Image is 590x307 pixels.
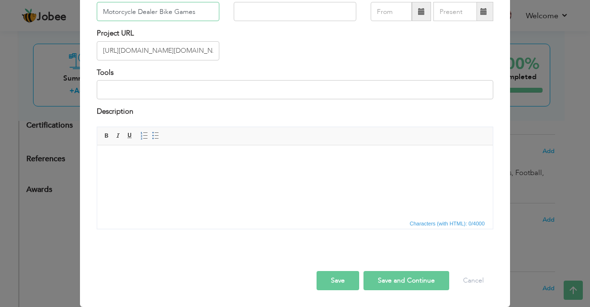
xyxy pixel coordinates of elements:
iframe: Rich Text Editor, projectEditor [97,145,493,217]
a: Underline [125,130,135,141]
button: Save [317,271,359,290]
label: Project URL [97,28,134,38]
button: Save and Continue [363,271,449,290]
div: Statistics [408,219,488,228]
span: Characters (with HTML): 0/4000 [408,219,487,228]
button: Cancel [454,271,493,290]
a: Bold [102,130,112,141]
a: Insert/Remove Numbered List [139,130,149,141]
input: Present [433,2,477,21]
a: Insert/Remove Bulleted List [150,130,161,141]
label: Description [97,106,133,117]
a: Italic [113,130,124,141]
input: From [371,2,412,21]
label: Tools [97,68,113,78]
